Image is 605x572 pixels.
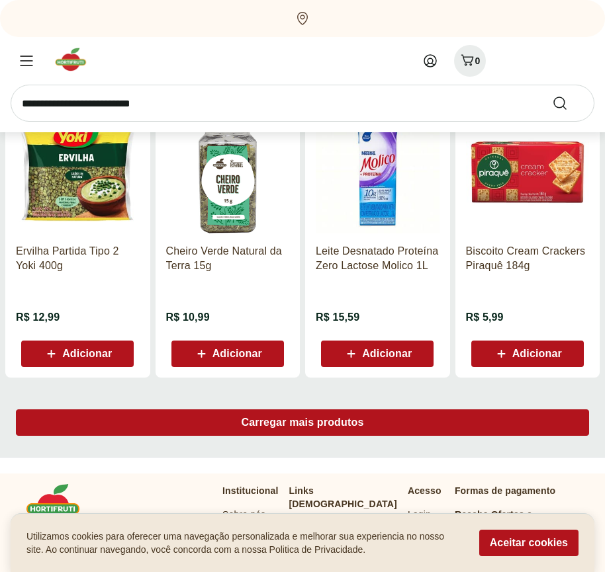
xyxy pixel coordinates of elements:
button: Menu [11,45,42,77]
a: Ervilha Partida Tipo 2 Yoki 400g [16,244,140,273]
p: Institucional [222,484,279,497]
button: Submit Search [552,95,584,111]
span: R$ 12,99 [16,310,60,325]
img: Cheiro Verde Natural da Terra 15g [166,110,290,234]
p: Formas de pagamento [455,484,579,497]
span: R$ 15,59 [316,310,359,325]
img: Leite Desnatado Proteína Zero Lactose Molico 1L [316,110,440,234]
button: Adicionar [321,341,434,367]
a: Biscoito Cream Crackers Piraquê 184g [466,244,590,273]
a: Sobre nós [222,508,265,521]
a: Carregar mais produtos [16,409,589,441]
h3: Receba Ofertas e Promoções! [455,508,579,534]
button: Adicionar [21,341,134,367]
span: Carregar mais produtos [242,417,364,428]
img: Biscoito Cream Crackers Piraquê 184g [466,110,590,234]
span: Adicionar [62,348,112,359]
span: R$ 10,99 [166,310,210,325]
span: Adicionar [212,348,262,359]
span: Adicionar [362,348,412,359]
p: Utilizamos cookies para oferecer uma navegação personalizada e melhorar sua experiencia no nosso ... [26,530,463,556]
img: Hortifruti [53,46,97,73]
button: Carrinho [454,45,486,77]
button: Adicionar [471,341,584,367]
span: 0 [475,56,481,66]
button: Adicionar [171,341,284,367]
input: search [11,85,594,122]
p: Acesso [408,484,442,497]
a: Leite Desnatado Proteína Zero Lactose Molico 1L [316,244,440,273]
img: Ervilha Partida Tipo 2 Yoki 400g [16,110,140,234]
p: Links [DEMOGRAPHIC_DATA] [289,484,397,511]
a: Cheiro Verde Natural da Terra 15g [166,244,290,273]
img: Hortifruti [26,484,93,524]
span: R$ 5,99 [466,310,504,325]
span: Adicionar [512,348,562,359]
button: Aceitar cookies [479,530,579,556]
a: Login [408,508,431,521]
